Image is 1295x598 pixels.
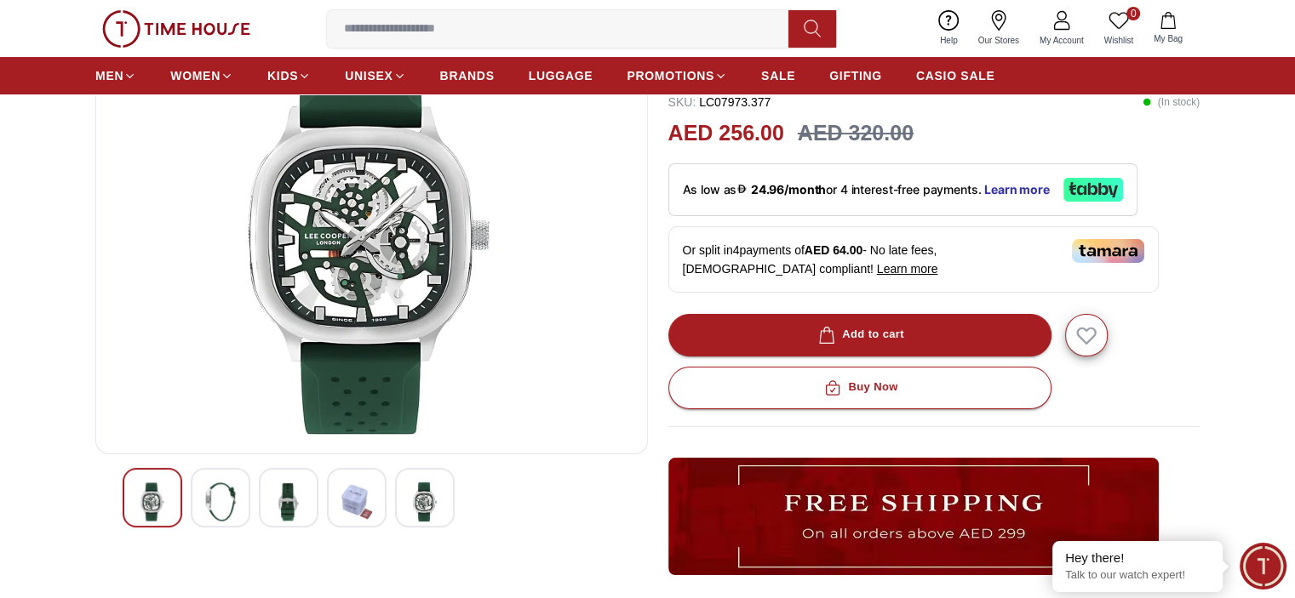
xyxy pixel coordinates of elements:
button: My Bag [1143,9,1193,48]
span: UNISEX [345,67,393,84]
span: BRANDS [440,67,495,84]
span: WOMEN [170,67,221,84]
span: LUGGAGE [529,67,593,84]
div: Or split in 4 payments of - No late fees, [DEMOGRAPHIC_DATA] compliant! [668,226,1159,293]
span: Help [933,34,965,47]
a: WOMEN [170,60,233,91]
a: LUGGAGE [529,60,593,91]
span: SALE [761,67,795,84]
img: Lee Cooper Men's Analog Green Dial Watch - LC07973.377 [110,31,633,440]
div: Hey there! [1065,550,1210,567]
span: SKU : [668,95,696,109]
span: MEN [95,67,123,84]
span: 0 [1126,7,1140,20]
a: PROMOTIONS [627,60,727,91]
div: Chat Widget [1240,543,1286,589]
a: Our Stores [968,7,1029,50]
a: BRANDS [440,60,495,91]
p: LC07973.377 [668,94,771,111]
span: AED 64.00 [805,243,862,257]
span: KIDS [267,67,298,84]
h2: AED 256.00 [668,117,784,150]
img: ... [102,10,250,48]
span: My Bag [1147,32,1189,45]
img: Tamara [1072,239,1144,263]
span: PROMOTIONS [627,67,714,84]
img: Lee Cooper Men's Analog Green Dial Watch - LC07973.377 [341,482,372,521]
span: GIFTING [829,67,882,84]
img: Lee Cooper Men's Analog Green Dial Watch - LC07973.377 [205,482,236,521]
a: CASIO SALE [916,60,995,91]
button: Buy Now [668,367,1051,409]
a: 0Wishlist [1094,7,1143,50]
div: Add to cart [815,325,904,345]
span: Wishlist [1097,34,1140,47]
p: ( In stock ) [1143,94,1200,111]
h3: AED 320.00 [798,117,914,150]
p: Talk to our watch expert! [1065,568,1210,583]
img: ... [668,458,1159,575]
a: MEN [95,60,136,91]
span: My Account [1033,34,1091,47]
button: Add to cart [668,314,1051,356]
span: Our Stores [971,34,1026,47]
a: GIFTING [829,60,882,91]
img: Lee Cooper Men's Analog Green Dial Watch - LC07973.377 [273,482,304,521]
a: UNISEX [345,60,405,91]
div: Buy Now [821,378,897,397]
img: Lee Cooper Men's Analog Green Dial Watch - LC07973.377 [410,482,440,521]
a: SALE [761,60,795,91]
a: KIDS [267,60,311,91]
span: Learn more [877,262,938,276]
span: CASIO SALE [916,67,995,84]
a: Help [930,7,968,50]
img: Lee Cooper Men's Analog Green Dial Watch - LC07973.377 [137,482,168,521]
